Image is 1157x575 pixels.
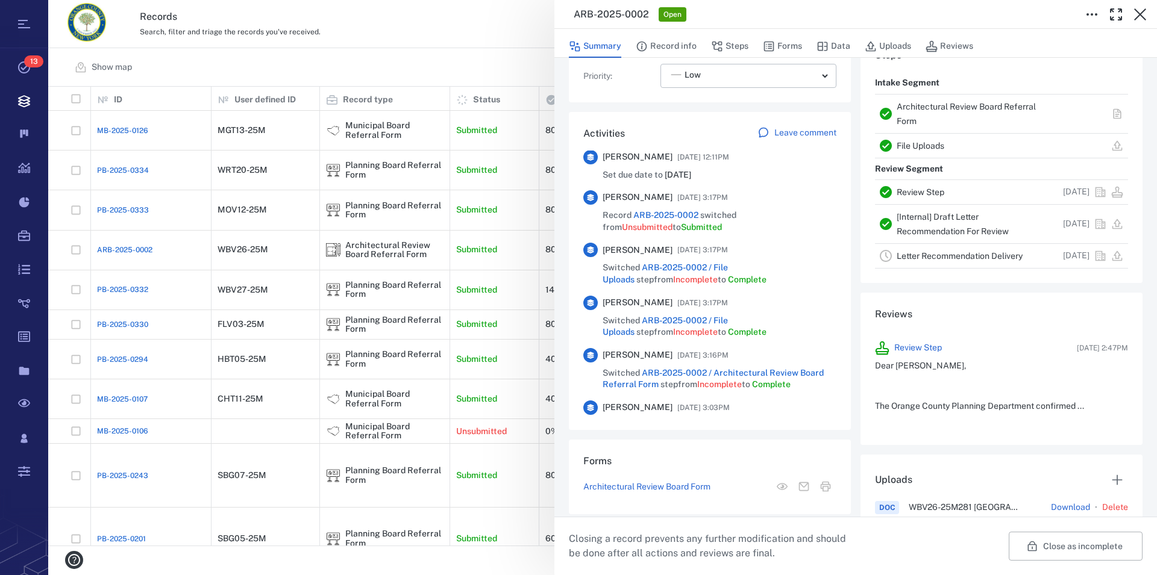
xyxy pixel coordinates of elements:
[677,400,730,415] span: [DATE] 3:03PM
[875,72,939,94] p: Intake Segment
[1077,343,1128,353] span: [DATE] 2:47PM
[603,368,824,390] a: ARB-2025-0002 / Architectural Review Board Referral Form
[603,367,836,391] span: Switched step from to
[583,454,836,468] h6: Forms
[24,55,43,67] span: 13
[875,307,1128,322] h6: Reviews
[757,126,836,141] a: Leave comment
[569,35,621,58] button: Summary
[865,331,1138,430] div: Review Step[DATE] 2:47PMDear [PERSON_NAME], The Orange County Planning Department confirmed ...
[681,222,722,232] span: Submitted
[603,210,836,233] span: Record switched from to
[711,35,748,58] button: Steps
[677,190,728,205] span: [DATE] 3:17PM
[1104,2,1128,26] button: Toggle Fullscreen
[603,191,673,204] span: [PERSON_NAME]
[673,275,718,284] span: Incomplete
[926,35,973,58] button: Reviews
[569,440,851,524] div: FormsArchitectural Review Board FormView form in the stepMail formPrint form
[1102,502,1128,514] button: Delete
[728,275,767,284] span: Complete
[665,170,691,179] span: [DATE]
[861,34,1143,293] div: StepsIntake SegmentArchitectural Review Board Referral FormFile UploadsReview SegmentReview Step[...
[897,212,1009,236] a: [Internal] Draft Letter Recommendation For Review
[763,35,802,58] button: Forms
[677,150,729,164] span: [DATE] 12:11PM
[583,481,710,493] a: Architectural Review Board Form
[897,141,944,151] a: File Uploads
[603,402,673,414] span: [PERSON_NAME]
[897,187,944,197] a: Review Step
[875,473,912,487] h6: Uploads
[1093,500,1100,515] p: ·
[574,7,649,22] h3: ARB-2025-0002
[636,35,697,58] button: Record info
[673,327,718,337] span: Incomplete
[677,243,728,257] span: [DATE] 3:17PM
[677,348,729,362] span: [DATE] 3:16PM
[603,315,836,338] span: Switched step from to
[1063,250,1090,262] p: [DATE]
[875,158,943,180] p: Review Segment
[817,35,850,58] button: Data
[815,476,836,497] button: Print form
[1063,218,1090,230] p: [DATE]
[603,297,673,309] span: [PERSON_NAME]
[603,263,728,284] a: ARB-2025-0002 / File Uploads
[793,476,815,497] button: Mail form
[633,210,698,220] a: ARB-2025-0002
[1080,2,1104,26] button: Toggle to Edit Boxes
[879,502,895,513] div: DOC
[603,151,673,163] span: [PERSON_NAME]
[661,10,684,20] span: Open
[677,296,728,310] span: [DATE] 3:17PM
[861,293,1143,455] div: ReviewsReview Step[DATE] 2:47PMDear [PERSON_NAME], The Orange County Planning Department confirme...
[1128,2,1152,26] button: Close
[875,400,1128,412] p: The Orange County Planning Department confirmed ...
[1051,502,1090,514] a: Download
[697,379,742,389] span: Incomplete
[897,102,1036,126] a: Architectural Review Board Referral Form
[897,251,1023,261] a: Letter Recommendation Delivery
[875,360,1128,372] p: Dear [PERSON_NAME],
[771,476,793,497] button: View form in the step
[603,315,728,337] a: ARB-2025-0002 / File Uploads
[603,244,673,256] span: [PERSON_NAME]
[865,35,911,58] button: Uploads
[909,503,1051,511] span: WBV26-25M281 [GEOGRAPHIC_DATA] (ARB).doc
[622,222,673,232] span: Unsubmitted
[685,69,701,81] span: Low
[583,126,625,141] h6: Activities
[603,349,673,361] span: [PERSON_NAME]
[752,379,791,389] span: Complete
[728,327,767,337] span: Complete
[774,127,836,139] p: Leave comment
[1063,186,1090,198] p: [DATE]
[894,342,942,354] a: Review Step
[583,70,656,82] p: Priority :
[27,8,51,19] span: Help
[1009,532,1143,561] button: Close as incomplete
[569,112,851,440] div: ActivitiesLeave comment[PERSON_NAME][DATE] 12:11PMSet due date to [DATE][PERSON_NAME][DATE] 3:17P...
[603,169,691,181] span: Set due date to
[569,532,856,561] p: Closing a record prevents any further modification and should be done after all actions and revie...
[603,262,836,285] span: Switched step from to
